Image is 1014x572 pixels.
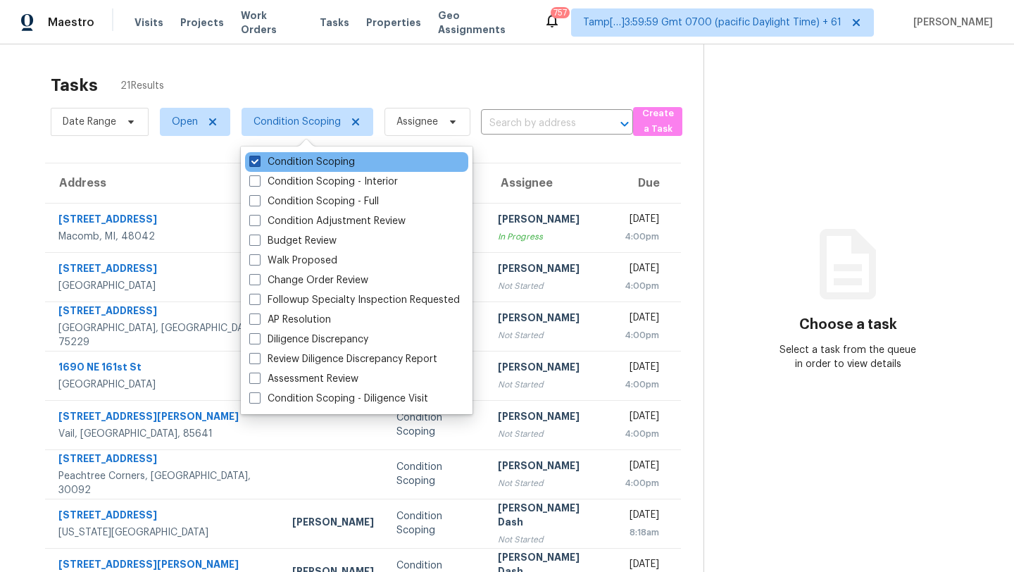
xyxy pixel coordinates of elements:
div: [DATE] [625,261,659,279]
span: Visits [134,15,163,30]
div: Not Started [498,328,602,342]
label: Condition Scoping - Interior [249,175,398,189]
div: 1690 NE 161st St [58,360,270,378]
label: Condition Scoping - Diligence Visit [249,392,428,406]
div: Not Started [498,378,602,392]
span: Work Orders [241,8,303,37]
span: Projects [180,15,224,30]
label: Followup Specialty Inspection Requested [249,293,460,307]
label: Condition Scoping - Full [249,194,379,209]
label: Review Diligence Discrepancy Report [249,352,437,366]
div: [STREET_ADDRESS] [58,304,270,321]
span: Tamp[…]3:59:59 Gmt 0700 (pacific Daylight Time) + 61 [583,15,841,30]
div: [PERSON_NAME] [292,515,374,533]
button: Create a Task [633,107,682,136]
label: AP Resolution [249,313,331,327]
span: Properties [366,15,421,30]
div: Condition Scoping [396,411,476,439]
label: Change Order Review [249,273,368,287]
div: [PERSON_NAME] [498,311,602,328]
div: [STREET_ADDRESS] [58,508,270,526]
div: [DATE] [625,459,659,476]
span: Assignee [396,115,438,129]
div: [PERSON_NAME] [498,409,602,427]
span: Date Range [63,115,116,129]
div: [GEOGRAPHIC_DATA] [58,279,270,293]
h2: Tasks [51,78,98,92]
label: Diligence Discrepancy [249,332,368,347]
div: Peachtree Corners, [GEOGRAPHIC_DATA], 30092 [58,469,270,497]
span: Tasks [320,18,349,27]
div: [STREET_ADDRESS] [58,452,270,469]
div: Not Started [498,279,602,293]
div: Condition Scoping [396,460,476,488]
div: 4:00pm [625,427,659,441]
th: Assignee [487,163,613,203]
th: Due [613,163,681,203]
div: 4:00pm [625,476,659,490]
div: [GEOGRAPHIC_DATA], [GEOGRAPHIC_DATA], 75229 [58,321,270,349]
div: [PERSON_NAME] [498,459,602,476]
div: [GEOGRAPHIC_DATA] [58,378,270,392]
div: 757 [553,6,567,20]
div: 4:00pm [625,230,659,244]
span: Condition Scoping [254,115,341,129]
div: [DATE] [625,311,659,328]
div: [DATE] [625,409,659,427]
div: [STREET_ADDRESS] [58,261,270,279]
label: Condition Adjustment Review [249,214,406,228]
label: Assessment Review [249,372,358,386]
span: Create a Task [640,106,675,138]
div: [PERSON_NAME] [498,261,602,279]
div: Not Started [498,427,602,441]
button: Open [615,114,634,134]
span: Open [172,115,198,129]
div: [STREET_ADDRESS][PERSON_NAME] [58,409,270,427]
th: Address [45,163,281,203]
div: [US_STATE][GEOGRAPHIC_DATA] [58,526,270,540]
div: [PERSON_NAME] Dash [498,501,602,533]
span: 21 Results [120,79,164,93]
div: 4:00pm [625,328,659,342]
div: Select a task from the queue in order to view details [776,343,920,371]
span: Geo Assignments [438,8,527,37]
div: [STREET_ADDRESS] [58,212,270,230]
div: 8:18am [625,526,659,540]
span: Maestro [48,15,94,30]
span: [PERSON_NAME] [908,15,993,30]
div: Not Started [498,476,602,490]
div: Vail, [GEOGRAPHIC_DATA], 85641 [58,427,270,441]
div: [DATE] [625,360,659,378]
div: [DATE] [625,212,659,230]
div: Macomb, MI, 48042 [58,230,270,244]
div: [PERSON_NAME] [498,212,602,230]
div: In Progress [498,230,602,244]
div: 4:00pm [625,378,659,392]
div: Not Started [498,533,602,547]
input: Search by address [481,113,594,135]
label: Condition Scoping [249,155,355,169]
div: 4:00pm [625,279,659,293]
h3: Choose a task [799,318,897,332]
div: [DATE] [625,508,659,526]
label: Walk Proposed [249,254,337,268]
div: Condition Scoping [396,509,476,537]
div: [PERSON_NAME] [498,360,602,378]
label: Budget Review [249,234,337,248]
